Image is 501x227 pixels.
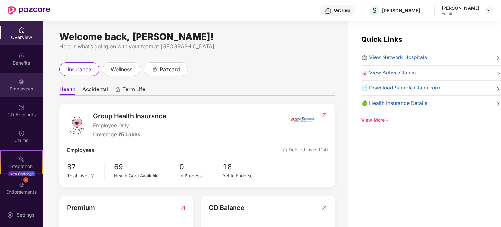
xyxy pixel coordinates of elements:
[321,203,328,213] img: RedirectIcon
[67,115,87,135] img: logo
[7,212,13,218] img: svg+xml;base64,PHN2ZyBpZD0iU2V0dGluZy0yMHgyMCIgeG1sbnM9Imh0dHA6Ly93d3cudzMub3JnLzIwMDAvc3ZnIiB3aW...
[442,5,479,11] div: [PERSON_NAME]
[223,172,267,179] div: Yet to Endorse
[67,161,100,172] span: 87
[496,101,501,107] span: right
[59,34,335,39] div: Welcome back, [PERSON_NAME]!
[179,203,186,213] img: RedirectIcon
[67,203,95,213] span: Premium
[93,131,167,139] div: Coverage:
[372,7,377,14] span: S
[115,87,121,92] div: animation
[362,117,501,124] div: View More
[487,8,492,13] img: svg+xml;base64,PHN2ZyBpZD0iRHJvcGRvd24tMzJ4MzIiIHhtbG5zPSJodHRwOi8vd3d3LnczLm9yZy8yMDAwL3N2ZyIgd2...
[18,53,25,59] img: svg+xml;base64,PHN2ZyBpZD0iQmVuZWZpdHMiIHhtbG5zPSJodHRwOi8vd3d3LnczLm9yZy8yMDAwL3N2ZyIgd2lkdGg9Ij...
[18,104,25,111] img: svg+xml;base64,PHN2ZyBpZD0iQ0RfQWNjb3VudHMiIGRhdGEtbmFtZT0iQ0QgQWNjb3VudHMiIHhtbG5zPSJodHRwOi8vd3...
[114,172,180,179] div: Health Card Available
[179,161,223,172] span: 0
[152,66,158,72] div: animation
[362,99,428,107] span: 🍏 Health Insurance Details
[15,212,36,218] div: Settings
[67,173,89,178] span: Total Lives
[385,118,390,122] span: down
[59,86,76,95] span: Health
[18,156,25,162] img: svg+xml;base64,PHN2ZyB4bWxucz0iaHR0cDovL3d3dy53My5vcmcvMjAwMC9zdmciIHdpZHRoPSIyMSIgaGVpZ2h0PSIyMC...
[91,174,95,178] span: info-circle
[18,182,25,188] img: svg+xml;base64,PHN2ZyBpZD0iRW5kb3JzZW1lbnRzIiB4bWxucz0iaHR0cDovL3d3dy53My5vcmcvMjAwMC9zdmciIHdpZH...
[160,65,180,73] span: pazcard
[18,130,25,137] img: svg+xml;base64,PHN2ZyBpZD0iQ2xhaW0iIHhtbG5zPSJodHRwOi8vd3d3LnczLm9yZy8yMDAwL3N2ZyIgd2lkdGg9IjIwIi...
[283,148,287,152] img: deleteIcon
[496,55,501,62] span: right
[290,111,315,127] img: insurerIcon
[179,172,223,179] div: In Process
[8,171,35,176] div: New Challenge
[18,78,25,85] img: svg+xml;base64,PHN2ZyBpZD0iRW1wbG95ZWVzIiB4bWxucz0iaHR0cDovL3d3dy53My5vcmcvMjAwMC9zdmciIHdpZHRoPS...
[8,6,50,15] img: New Pazcare Logo
[23,177,28,183] div: 2
[496,85,501,92] span: right
[334,8,350,13] div: Get Help
[362,35,403,43] span: Quick Links
[325,8,331,14] img: svg+xml;base64,PHN2ZyBpZD0iSGVscC0zMngzMiIgeG1sbnM9Imh0dHA6Ly93d3cudzMub3JnLzIwMDAvc3ZnIiB3aWR0aD...
[223,161,267,172] span: 18
[118,131,141,138] span: ₹5 Lakhs
[362,84,442,92] span: 📄 Download Sample Claim Form
[122,86,145,95] span: Term Life
[1,163,42,170] div: Stepathon
[283,146,328,154] span: Deleted Lives (14)
[209,203,245,213] span: CD Balance
[82,86,108,95] span: Accidental
[496,70,501,77] span: right
[382,8,428,14] div: [PERSON_NAME] HEARTCARE PVT LTD
[59,42,335,51] div: Here is what’s going on with your team at [GEOGRAPHIC_DATA]
[18,27,25,33] img: svg+xml;base64,PHN2ZyBpZD0iSG9tZSIgeG1sbnM9Imh0dHA6Ly93d3cudzMub3JnLzIwMDAvc3ZnIiB3aWR0aD0iMjAiIG...
[114,161,180,172] span: 69
[442,11,479,16] div: Admin
[93,122,167,130] span: Employee Only
[362,69,416,77] span: 📊 View Active Claims
[362,54,427,62] span: 🏥 View Network Hospitals
[321,112,328,118] img: RedirectIcon
[67,146,94,154] span: Employees
[93,111,167,121] span: Group Health Insurance
[111,65,132,73] span: wellness
[68,65,91,73] span: insurance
